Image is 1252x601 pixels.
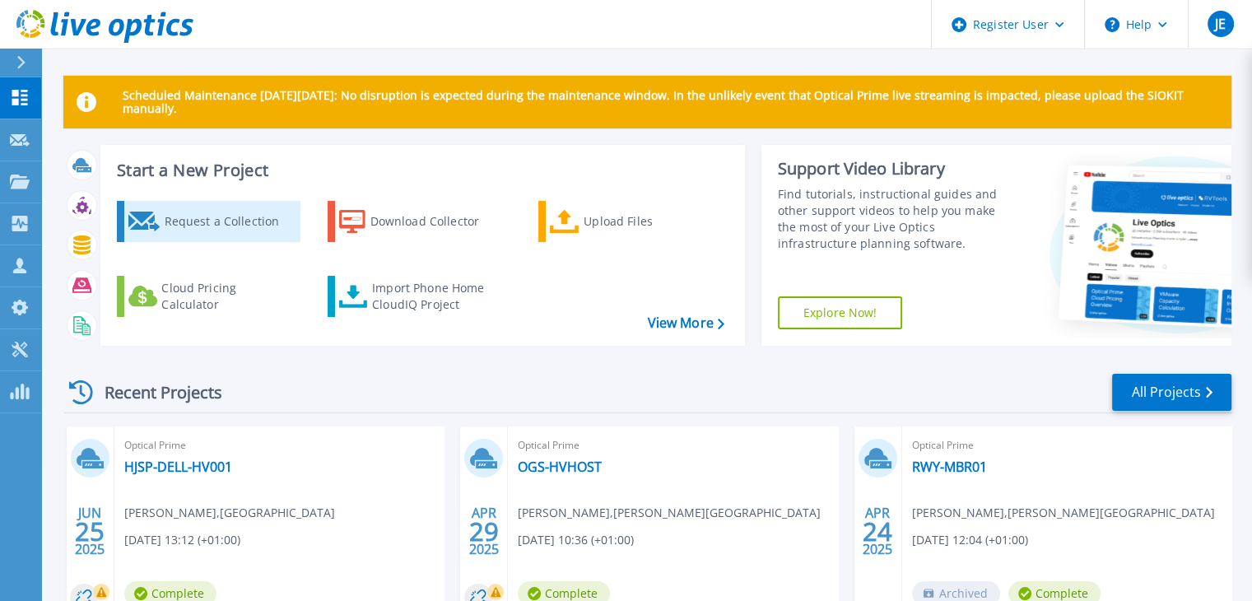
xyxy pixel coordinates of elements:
[75,524,105,538] span: 25
[518,436,827,454] span: Optical Prime
[863,524,892,538] span: 24
[117,201,300,242] a: Request a Collection
[778,158,1014,179] div: Support Video Library
[63,372,244,412] div: Recent Projects
[862,501,893,561] div: APR 2025
[912,459,987,475] a: RWY-MBR01
[469,524,499,538] span: 29
[74,501,105,561] div: JUN 2025
[1112,374,1231,411] a: All Projects
[117,276,300,317] a: Cloud Pricing Calculator
[778,296,903,329] a: Explore Now!
[123,89,1218,115] p: Scheduled Maintenance [DATE][DATE]: No disruption is expected during the maintenance window. In t...
[124,531,240,549] span: [DATE] 13:12 (+01:00)
[161,280,293,313] div: Cloud Pricing Calculator
[518,531,634,549] span: [DATE] 10:36 (+01:00)
[370,205,502,238] div: Download Collector
[584,205,715,238] div: Upload Files
[912,531,1028,549] span: [DATE] 12:04 (+01:00)
[538,201,722,242] a: Upload Files
[778,186,1014,252] div: Find tutorials, instructional guides and other support videos to help you make the most of your L...
[124,504,335,522] span: [PERSON_NAME] , [GEOGRAPHIC_DATA]
[912,436,1222,454] span: Optical Prime
[518,504,821,522] span: [PERSON_NAME] , [PERSON_NAME][GEOGRAPHIC_DATA]
[912,504,1215,522] span: [PERSON_NAME] , [PERSON_NAME][GEOGRAPHIC_DATA]
[164,205,296,238] div: Request a Collection
[1215,17,1226,30] span: JE
[518,459,602,475] a: OGS-HVHOST
[328,201,511,242] a: Download Collector
[372,280,500,313] div: Import Phone Home CloudIQ Project
[468,501,500,561] div: APR 2025
[124,459,232,475] a: HJSP-DELL-HV001
[647,315,724,331] a: View More
[117,161,724,179] h3: Start a New Project
[124,436,434,454] span: Optical Prime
